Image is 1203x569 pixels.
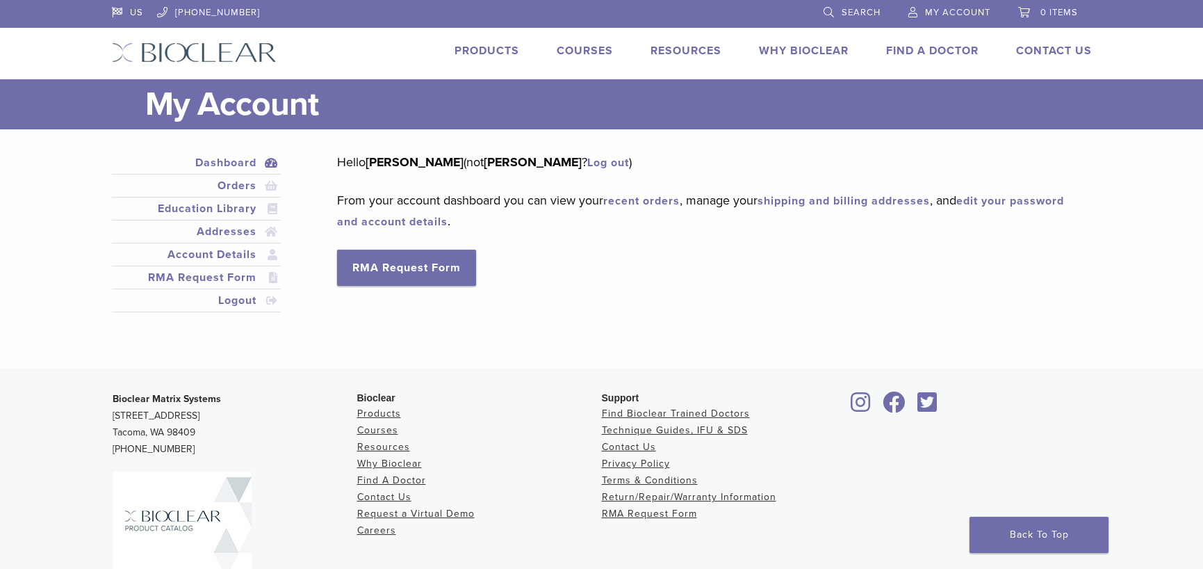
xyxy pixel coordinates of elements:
[602,474,698,486] a: Terms & Conditions
[115,269,279,286] a: RMA Request Form
[115,292,279,309] a: Logout
[587,156,629,170] a: Log out
[602,491,776,503] a: Return/Repair/Warranty Information
[357,524,396,536] a: Careers
[113,391,357,458] p: [STREET_ADDRESS] Tacoma, WA 98409 [PHONE_NUMBER]
[115,177,279,194] a: Orders
[602,508,697,520] a: RMA Request Form
[602,441,656,453] a: Contact Us
[886,44,979,58] a: Find A Doctor
[913,400,942,414] a: Bioclear
[455,44,519,58] a: Products
[602,424,748,436] a: Technique Guides, IFU & SDS
[842,7,881,18] span: Search
[115,246,279,263] a: Account Details
[603,194,680,208] a: recent orders
[650,44,721,58] a: Resources
[357,441,410,453] a: Resources
[145,79,1092,129] h1: My Account
[1016,44,1092,58] a: Contact Us
[758,194,930,208] a: shipping and billing addresses
[357,408,401,419] a: Products
[1040,7,1078,18] span: 0 items
[357,474,426,486] a: Find A Doctor
[602,392,639,403] span: Support
[357,491,411,503] a: Contact Us
[357,458,422,470] a: Why Bioclear
[337,190,1070,232] p: From your account dashboard you can view your , manage your , and .
[115,223,279,240] a: Addresses
[846,400,876,414] a: Bioclear
[115,200,279,217] a: Education Library
[357,392,395,403] span: Bioclear
[366,154,464,170] strong: [PERSON_NAME]
[115,154,279,171] a: Dashboard
[484,154,582,170] strong: [PERSON_NAME]
[602,458,670,470] a: Privacy Policy
[759,44,849,58] a: Why Bioclear
[337,250,476,286] a: RMA Request Form
[878,400,910,414] a: Bioclear
[925,7,990,18] span: My Account
[357,424,398,436] a: Courses
[969,517,1108,553] a: Back To Top
[557,44,613,58] a: Courses
[602,408,750,419] a: Find Bioclear Trained Doctors
[357,508,475,520] a: Request a Virtual Demo
[112,152,281,329] nav: Account pages
[337,152,1070,173] p: Hello (not ? )
[113,393,221,405] strong: Bioclear Matrix Systems
[112,42,277,63] img: Bioclear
